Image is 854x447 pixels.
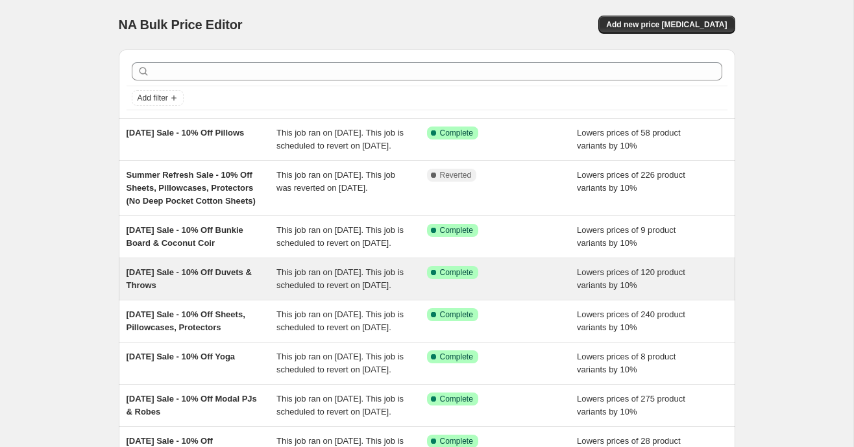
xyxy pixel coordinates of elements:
span: Summer Refresh Sale - 10% Off Sheets, Pillowcases, Protectors (No Deep Pocket Cotton Sheets) [127,170,256,206]
span: [DATE] Sale - 10% Off Bunkie Board & Coconut Coir [127,225,243,248]
button: Add new price [MEDICAL_DATA] [598,16,735,34]
span: This job ran on [DATE]. This job was reverted on [DATE]. [276,170,395,193]
span: Lowers prices of 58 product variants by 10% [577,128,681,151]
button: Add filter [132,90,184,106]
span: This job ran on [DATE]. This job is scheduled to revert on [DATE]. [276,225,404,248]
span: Lowers prices of 8 product variants by 10% [577,352,676,374]
span: [DATE] Sale - 10% Off Yoga [127,352,236,361]
span: [DATE] Sale - 10% Off Pillows [127,128,245,138]
span: Complete [440,394,473,404]
span: Complete [440,436,473,446]
span: This job ran on [DATE]. This job is scheduled to revert on [DATE]. [276,394,404,417]
span: Add filter [138,93,168,103]
span: This job ran on [DATE]. This job is scheduled to revert on [DATE]. [276,309,404,332]
span: This job ran on [DATE]. This job is scheduled to revert on [DATE]. [276,352,404,374]
span: [DATE] Sale - 10% Off Sheets, Pillowcases, Protectors [127,309,245,332]
span: Complete [440,225,473,236]
span: Lowers prices of 226 product variants by 10% [577,170,685,193]
span: Reverted [440,170,472,180]
span: Complete [440,128,473,138]
span: Complete [440,352,473,362]
span: [DATE] Sale - 10% Off Duvets & Throws [127,267,252,290]
span: This job ran on [DATE]. This job is scheduled to revert on [DATE]. [276,128,404,151]
span: This job ran on [DATE]. This job is scheduled to revert on [DATE]. [276,267,404,290]
span: NA Bulk Price Editor [119,18,243,32]
span: Lowers prices of 275 product variants by 10% [577,394,685,417]
span: Complete [440,309,473,320]
span: Lowers prices of 240 product variants by 10% [577,309,685,332]
span: [DATE] Sale - 10% Off Modal PJs & Robes [127,394,257,417]
span: Lowers prices of 120 product variants by 10% [577,267,685,290]
span: Complete [440,267,473,278]
span: Add new price [MEDICAL_DATA] [606,19,727,30]
span: Lowers prices of 9 product variants by 10% [577,225,676,248]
